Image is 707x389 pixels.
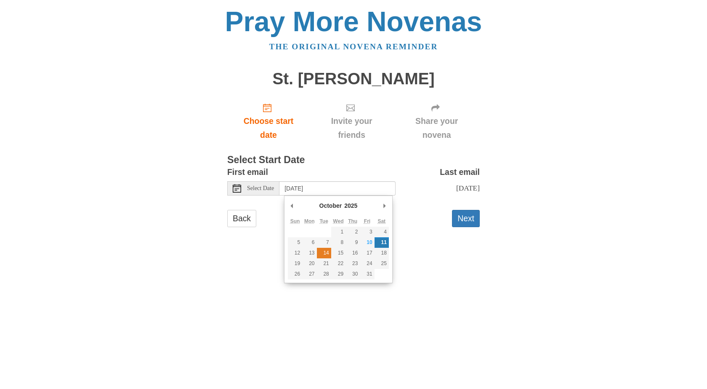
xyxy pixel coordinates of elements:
abbr: Monday [304,218,315,224]
button: 5 [288,237,302,248]
button: 17 [360,248,374,258]
button: 1 [331,227,346,237]
button: 28 [317,269,331,279]
span: Share your novena [402,114,471,142]
button: 2 [346,227,360,237]
abbr: Tuesday [319,218,328,224]
h1: St. [PERSON_NAME] [227,70,480,88]
abbr: Sunday [290,218,300,224]
a: Choose start date [227,96,310,146]
button: 9 [346,237,360,248]
button: 16 [346,248,360,258]
button: 20 [302,258,316,269]
div: Click "Next" to confirm your start date first. [393,96,480,146]
h3: Select Start Date [227,155,480,166]
abbr: Saturday [377,218,385,224]
button: 15 [331,248,346,258]
abbr: Friday [364,218,370,224]
button: 29 [331,269,346,279]
span: [DATE] [456,184,480,192]
a: Back [227,210,256,227]
a: Pray More Novenas [225,6,482,37]
button: 4 [375,227,389,237]
button: 26 [288,269,302,279]
button: 24 [360,258,374,269]
input: Use the arrow keys to pick a date [279,181,396,196]
button: 13 [302,248,316,258]
button: 3 [360,227,374,237]
button: 7 [317,237,331,248]
button: 22 [331,258,346,269]
a: The original novena reminder [269,42,438,51]
label: Last email [440,165,480,179]
button: 30 [346,269,360,279]
div: 2025 [343,199,359,212]
button: 6 [302,237,316,248]
span: Invite your friends [318,114,385,142]
abbr: Wednesday [333,218,343,224]
div: October [318,199,343,212]
div: Click "Next" to confirm your start date first. [310,96,393,146]
label: First email [227,165,268,179]
button: 14 [317,248,331,258]
button: 18 [375,248,389,258]
button: Next [452,210,480,227]
span: Choose start date [236,114,301,142]
button: 8 [331,237,346,248]
button: 21 [317,258,331,269]
button: 11 [375,237,389,248]
button: 27 [302,269,316,279]
abbr: Thursday [348,218,357,224]
button: 10 [360,237,374,248]
button: Previous Month [288,199,296,212]
button: 19 [288,258,302,269]
span: Select Date [247,185,274,191]
button: 31 [360,269,374,279]
button: 23 [346,258,360,269]
button: 25 [375,258,389,269]
button: Next Month [380,199,389,212]
button: 12 [288,248,302,258]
